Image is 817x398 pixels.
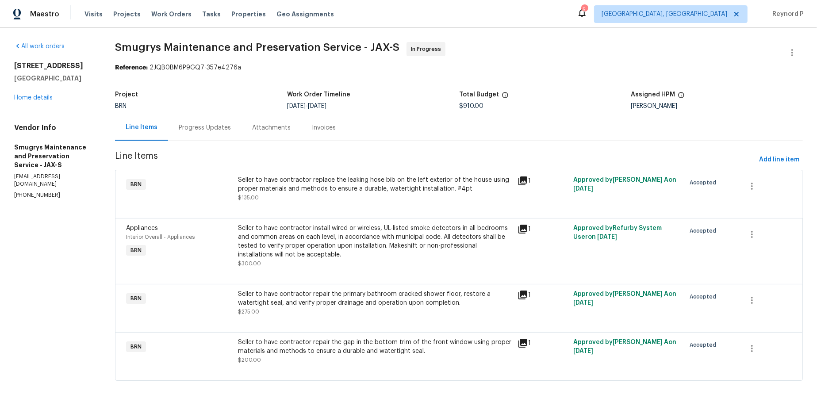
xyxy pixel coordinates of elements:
span: Work Orders [151,10,192,19]
h2: [STREET_ADDRESS] [14,61,94,70]
div: 1 [518,176,568,186]
span: Smugrys Maintenance and Preservation Service - JAX-S [115,42,399,53]
span: BRN [127,294,145,303]
span: BRN [127,180,145,189]
span: $200.00 [238,357,261,363]
p: [PHONE_NUMBER] [14,191,94,199]
h5: Work Order Timeline [287,92,350,98]
span: $135.00 [238,195,259,200]
p: [EMAIL_ADDRESS][DOMAIN_NAME] [14,173,94,188]
span: - [287,103,326,109]
span: Approved by Refurby System User on [573,225,662,240]
span: Accepted [690,178,720,187]
span: Projects [113,10,141,19]
span: Accepted [690,226,720,235]
h5: [GEOGRAPHIC_DATA] [14,74,94,83]
span: Reynord P [769,10,804,19]
div: Line Items [126,123,157,132]
div: Attachments [252,123,291,132]
span: The hpm assigned to this work order. [678,92,685,103]
span: $275.00 [238,309,259,314]
span: Visits [84,10,103,19]
span: $910.00 [459,103,483,109]
span: [DATE] [573,300,593,306]
h5: Assigned HPM [631,92,675,98]
b: Reference: [115,65,148,71]
span: [DATE] [287,103,306,109]
div: Seller to have contractor replace the leaking hose bib on the left exterior of the house using pr... [238,176,512,193]
div: Seller to have contractor repair the primary bathroom cracked shower floor, restore a watertight ... [238,290,512,307]
span: Approved by [PERSON_NAME] A on [573,177,676,192]
button: Add line item [756,152,803,168]
span: Properties [231,10,266,19]
div: Progress Updates [179,123,231,132]
span: Approved by [PERSON_NAME] A on [573,339,676,354]
span: Maestro [30,10,59,19]
span: [DATE] [597,234,617,240]
div: Invoices [312,123,336,132]
a: All work orders [14,43,65,50]
span: Add line item [759,154,799,165]
span: $300.00 [238,261,261,266]
h5: Smugrys Maintenance and Preservation Service - JAX-S [14,143,94,169]
div: 5 [581,5,587,14]
h5: Total Budget [459,92,499,98]
div: [PERSON_NAME] [631,103,803,109]
div: 1 [518,290,568,300]
h4: Vendor Info [14,123,94,132]
span: [DATE] [308,103,326,109]
div: Seller to have contractor install wired or wireless, UL-listed smoke detectors in all bedrooms an... [238,224,512,259]
span: Interior Overall - Appliances [126,234,195,240]
h5: Project [115,92,138,98]
span: Accepted [690,341,720,349]
span: Approved by [PERSON_NAME] A on [573,291,676,306]
a: Home details [14,95,53,101]
div: 1 [518,338,568,348]
span: Appliances [126,225,158,231]
span: Accepted [690,292,720,301]
span: The total cost of line items that have been proposed by Opendoor. This sum includes line items th... [502,92,509,103]
span: BRN [115,103,127,109]
span: [DATE] [573,186,593,192]
span: [GEOGRAPHIC_DATA], [GEOGRAPHIC_DATA] [602,10,727,19]
span: BRN [127,342,145,351]
span: In Progress [411,45,445,54]
span: Tasks [202,11,221,17]
div: Seller to have contractor repair the gap in the bottom trim of the front window using proper mate... [238,338,512,356]
span: BRN [127,246,145,255]
div: 1 [518,224,568,234]
div: 2JQB0BM6P9GQ7-357e4276a [115,63,803,72]
span: Geo Assignments [276,10,334,19]
span: Line Items [115,152,756,168]
span: [DATE] [573,348,593,354]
